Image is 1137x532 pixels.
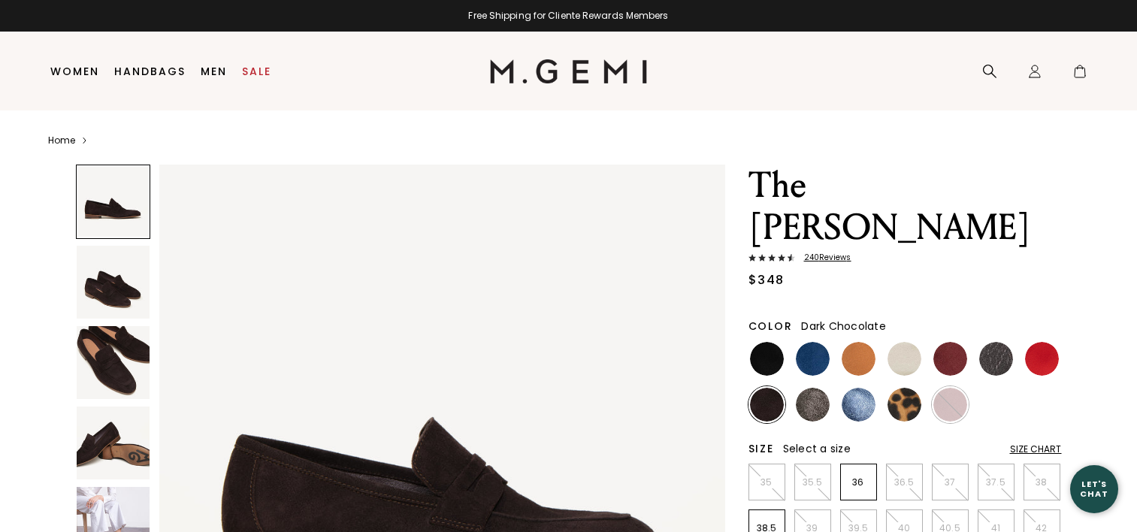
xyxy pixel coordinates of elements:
img: Navy [796,342,830,376]
img: Burgundy [933,388,967,422]
h2: Color [748,320,793,332]
div: Let's Chat [1070,479,1118,498]
a: Women [50,65,99,77]
img: Black [750,342,784,376]
img: The Sacca Donna [77,246,150,319]
a: Home [48,135,75,147]
h2: Size [748,443,774,455]
img: Leopard [888,388,921,422]
img: Dark Chocolate [750,388,784,422]
img: The Sacca Donna [77,407,150,479]
p: 35.5 [795,476,830,488]
img: Dark Gunmetal [979,342,1013,376]
span: Select a size [783,441,851,456]
img: Cocoa [796,388,830,422]
img: M.Gemi [490,59,647,83]
span: Dark Chocolate [801,319,886,334]
img: Sunset Red [1025,342,1059,376]
img: Burgundy [933,342,967,376]
a: Sale [242,65,271,77]
img: Luggage [842,342,875,376]
p: 36.5 [887,476,922,488]
p: 37.5 [978,476,1014,488]
img: The Sacca Donna [77,326,150,399]
a: Handbags [114,65,186,77]
a: 240Reviews [748,253,1062,265]
img: Light Oatmeal [888,342,921,376]
p: 36 [841,476,876,488]
h1: The [PERSON_NAME] [748,165,1062,249]
p: 38 [1024,476,1060,488]
div: $348 [748,271,785,289]
div: Size Chart [1010,443,1062,455]
span: 240 Review s [795,253,851,262]
p: 37 [933,476,968,488]
p: 35 [749,476,785,488]
img: Sapphire [842,388,875,422]
a: Men [201,65,227,77]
